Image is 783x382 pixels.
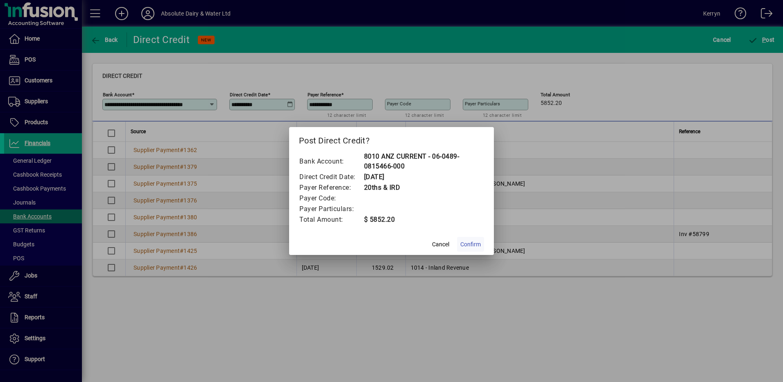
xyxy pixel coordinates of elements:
[460,240,481,249] span: Confirm
[432,240,449,249] span: Cancel
[299,182,364,193] td: Payer Reference:
[299,214,364,225] td: Total Amount:
[457,237,484,252] button: Confirm
[299,193,364,204] td: Payer Code:
[289,127,494,151] h2: Post Direct Credit?
[299,204,364,214] td: Payer Particulars:
[364,182,484,193] td: 20ths & IRD
[299,172,364,182] td: Direct Credit Date:
[364,151,484,172] td: 8010 ANZ CURRENT - 06-0489-0815466-000
[299,151,364,172] td: Bank Account:
[364,172,484,182] td: [DATE]
[364,214,484,225] td: $ 5852.20
[428,237,454,252] button: Cancel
